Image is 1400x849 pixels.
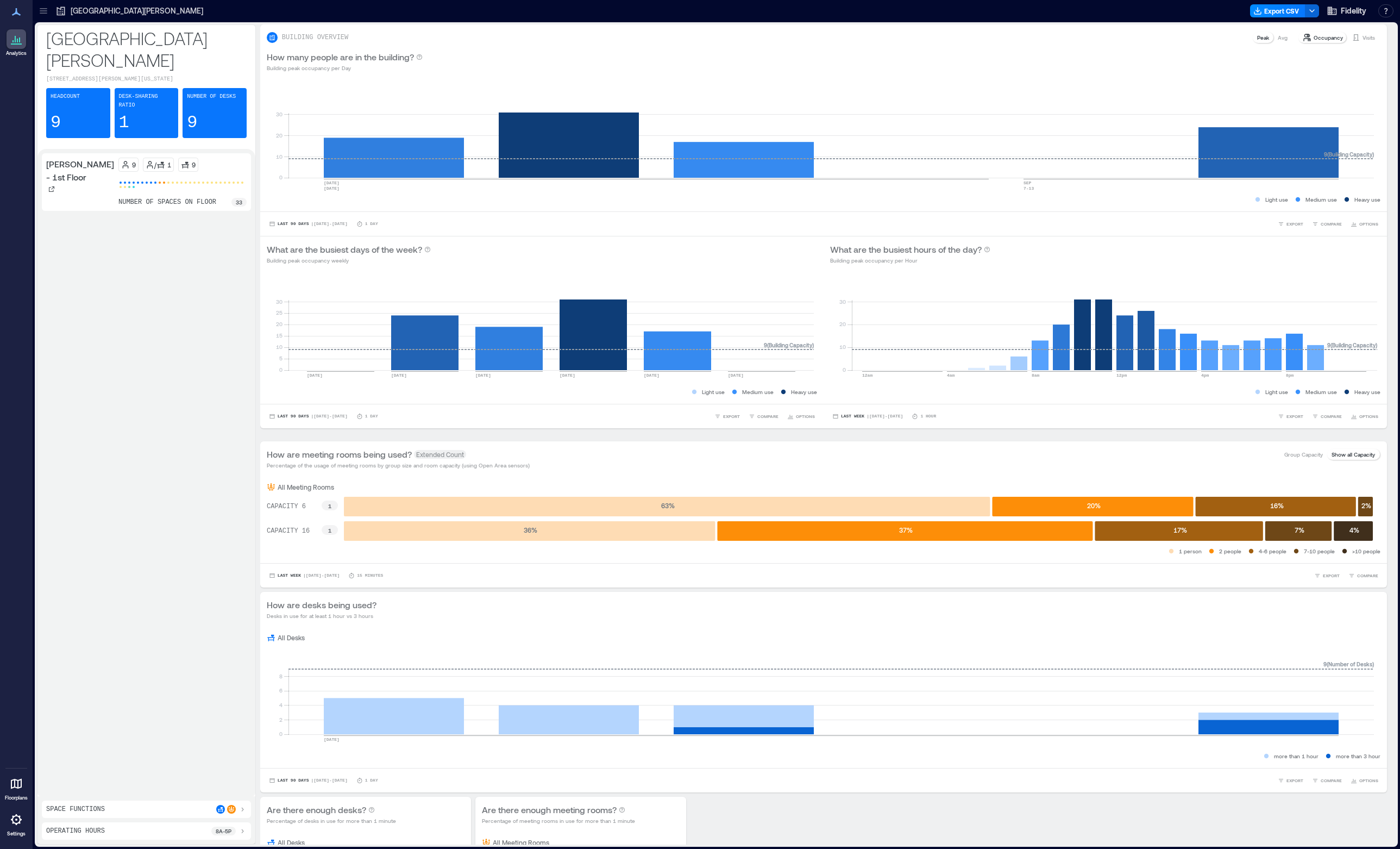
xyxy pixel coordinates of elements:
tspan: 6 [279,687,282,694]
p: Building peak occupancy per Hour [830,256,990,265]
tspan: 5 [279,355,282,361]
p: Light use [702,388,725,396]
span: COMPARE [1357,572,1378,579]
span: COMPARE [1321,221,1342,227]
tspan: 0 [279,174,282,180]
p: more than 3 hour [1336,752,1380,760]
p: Show all Capacity [1332,450,1375,459]
p: Building peak occupancy weekly [267,256,431,265]
p: Space Functions [46,805,105,814]
text: 8am [1032,373,1040,378]
tspan: 10 [276,153,282,160]
p: How are meeting rooms being used? [267,448,412,461]
p: 33 [236,198,242,207]
button: OPTIONS [785,411,817,422]
tspan: 20 [839,321,846,327]
p: All Meeting Rooms [493,838,549,847]
p: All Desks [278,838,305,847]
span: COMPARE [1321,777,1342,784]
p: Floorplans [5,795,28,801]
p: Peak [1257,33,1269,42]
span: EXPORT [1286,777,1303,784]
text: CAPACITY 16 [267,527,310,535]
a: Settings [3,807,29,840]
button: COMPARE [1310,411,1344,422]
text: 37 % [899,526,913,534]
p: Number of Desks [187,92,236,101]
text: 17 % [1173,526,1186,534]
button: COMPARE [1310,775,1344,786]
p: Desks in use for at least 1 hour vs 3 hours [267,611,376,620]
p: All Meeting Rooms [278,483,334,491]
tspan: 30 [276,298,282,304]
p: 1 Day [365,413,378,420]
span: OPTIONS [796,413,815,420]
button: Last Week |[DATE]-[DATE] [830,411,905,422]
tspan: 0 [279,366,282,373]
button: Last 90 Days |[DATE]-[DATE] [267,219,350,229]
button: Last Week |[DATE]-[DATE] [267,570,342,581]
p: Are there enough desks? [267,803,366,816]
span: EXPORT [1286,413,1303,420]
text: [DATE] [644,373,660,378]
p: number of spaces on floor [118,198,216,207]
p: Desk-sharing ratio [119,92,174,110]
p: Visits [1363,33,1375,42]
span: Extended Count [414,450,466,459]
button: EXPORT [1312,570,1342,581]
text: 7 % [1295,526,1304,534]
p: Medium use [742,388,774,396]
p: Percentage of the usage of meeting rooms by group size and room capacity (using Open Area sensors) [267,461,530,470]
text: CAPACITY 6 [267,503,306,510]
p: Building peak occupancy per Day [267,64,423,72]
p: Heavy use [791,388,817,396]
p: Heavy use [1354,388,1380,396]
p: Medium use [1305,195,1337,204]
p: 1 Hour [920,413,936,420]
span: EXPORT [1286,221,1303,227]
tspan: 8 [279,673,282,679]
p: Operating Hours [46,827,105,835]
text: 4 % [1349,526,1359,534]
text: 8pm [1286,373,1294,378]
p: Light use [1265,388,1288,396]
p: 9 [51,112,61,134]
p: 1 person [1179,547,1202,555]
p: Analytics [6,50,27,57]
p: 9 [187,112,197,134]
text: SEP [1024,180,1032,185]
a: Floorplans [2,771,31,804]
text: [DATE] [324,180,340,185]
p: Percentage of desks in use for more than 1 minute [267,816,396,825]
p: more than 1 hour [1274,752,1319,760]
text: 7-13 [1024,186,1034,191]
span: OPTIONS [1359,221,1378,227]
p: Heavy use [1354,195,1380,204]
text: [DATE] [307,373,323,378]
p: [STREET_ADDRESS][PERSON_NAME][US_STATE] [46,75,247,84]
tspan: 20 [276,321,282,327]
tspan: 10 [839,344,846,350]
span: Fidelity [1341,5,1366,16]
button: COMPARE [746,411,781,422]
span: EXPORT [723,413,740,420]
p: [PERSON_NAME] - 1st Floor [46,158,114,184]
text: [DATE] [728,373,744,378]
p: 1 [119,112,129,134]
button: EXPORT [712,411,742,422]
p: 1 Day [365,777,378,784]
tspan: 30 [839,298,846,304]
button: Export CSV [1250,4,1305,17]
p: Occupancy [1314,33,1343,42]
p: 1 [167,160,171,169]
p: How many people are in the building? [267,51,414,64]
p: What are the busiest days of the week? [267,243,422,256]
tspan: 30 [276,111,282,117]
p: 4-6 people [1259,547,1286,555]
tspan: 15 [276,332,282,339]
text: 12am [862,373,872,378]
p: 7-10 people [1304,547,1335,555]
button: EXPORT [1276,219,1305,229]
text: 4am [947,373,955,378]
span: OPTIONS [1359,413,1378,420]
